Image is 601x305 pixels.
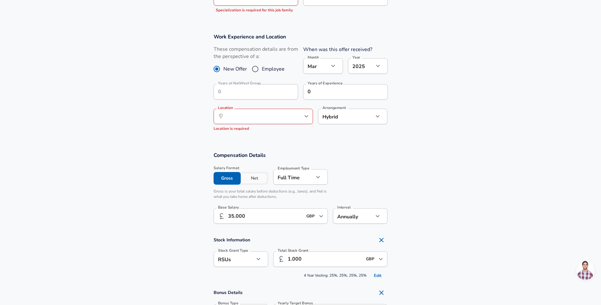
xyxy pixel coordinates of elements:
[376,255,385,263] button: Open
[375,234,388,246] button: Remove Section
[216,8,293,13] span: Specialization is required for this job family
[576,261,595,280] div: Open chat
[214,165,268,171] span: Salary Format
[214,126,249,131] span: Location is required
[308,81,342,85] label: Years of Experience
[218,205,239,209] label: Base Salary
[337,205,351,209] label: Interval
[352,55,360,59] label: Year
[304,211,317,221] input: USD
[303,46,372,53] label: When was this offer received?
[348,58,374,74] div: 2025
[278,301,313,305] label: Yearly Target Bonus
[214,189,328,199] p: Gross is your total salary before deductions (e.g., taxes), and Net is what you take home after d...
[278,166,309,170] label: Employment Type
[214,251,254,267] div: RSUs
[214,286,388,299] h4: Bonus Details
[318,109,364,124] div: Hybrid
[214,172,241,185] button: Gross
[214,271,388,281] span: 4 Year Vesting: 25%, 25%, 25%, 25%
[368,271,388,281] button: Edit
[288,251,362,267] input: 100,000
[278,249,309,252] label: Total Stock Grant
[375,286,388,299] button: Remove Section
[303,58,329,74] div: Mar
[273,169,314,185] div: Full Time
[223,65,247,73] span: New Offer
[241,172,268,185] button: Net
[333,208,374,224] div: Annually
[214,84,284,100] input: 0
[308,55,319,59] label: Month
[302,112,311,121] button: Open
[214,46,298,60] label: These compensation details are from the perspective of a:
[214,33,388,40] h3: Work Experience and Location
[303,84,374,100] input: 7
[317,212,326,221] button: Open
[218,81,261,85] label: Years at NatWest Group
[364,254,377,264] input: USD
[218,106,233,110] label: Location
[218,301,239,305] label: Bonus Type
[214,152,388,159] h3: Compensation Details
[214,234,388,246] h4: Stock Information
[228,208,303,224] input: 100,000
[322,106,346,110] label: Arrangement
[262,65,285,73] span: Employee
[218,249,248,252] label: Stock Grant Type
